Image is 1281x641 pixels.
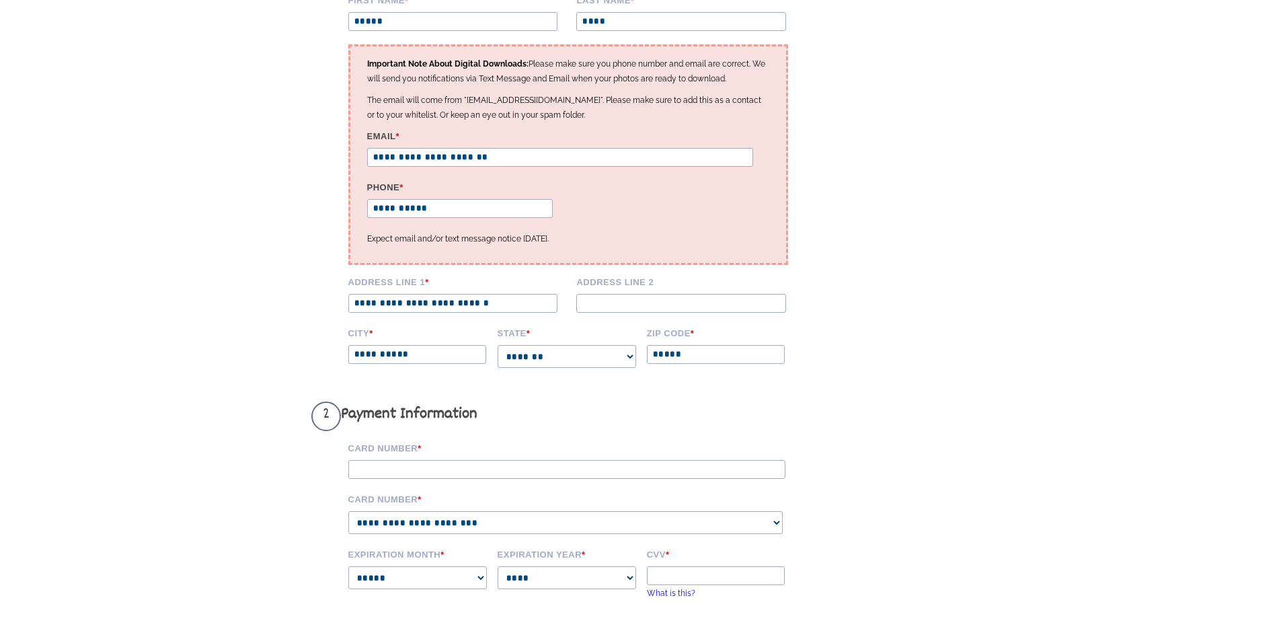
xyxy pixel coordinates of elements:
label: Email [367,129,769,141]
label: Zip code [647,326,787,338]
h3: Payment Information [311,402,806,431]
p: Please make sure you phone number and email are correct. We will send you notifications via Text ... [367,56,769,86]
strong: Important Note About Digital Downloads: [367,59,529,69]
label: Address Line 1 [348,275,568,287]
label: Address Line 2 [576,275,795,287]
label: State [498,326,637,338]
a: What is this? [647,589,695,598]
span: 2 [311,402,341,431]
label: Expiration Month [348,548,488,560]
label: Phone [367,180,560,192]
label: City [348,326,488,338]
p: Expect email and/or text message notice [DATE]. [367,231,769,246]
p: The email will come from "[EMAIL_ADDRESS][DOMAIN_NAME]". Please make sure to add this as a contac... [367,93,769,122]
label: CVV [647,548,787,560]
label: Expiration Year [498,548,637,560]
label: Card Number [348,492,806,504]
label: Card Number [348,441,806,453]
